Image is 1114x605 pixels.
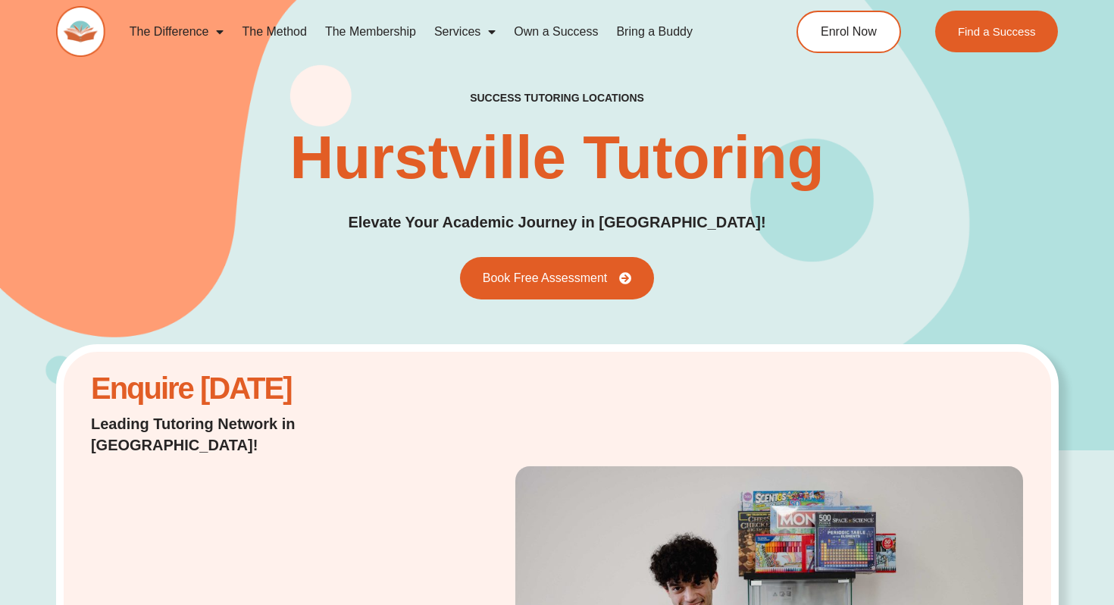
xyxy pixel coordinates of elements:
[91,413,424,456] p: Leading Tutoring Network in [GEOGRAPHIC_DATA]!
[120,14,740,49] nav: Menu
[958,26,1036,37] span: Find a Success
[460,257,655,299] a: Book Free Assessment
[821,26,877,38] span: Enrol Now
[935,11,1059,52] a: Find a Success
[796,11,901,53] a: Enrol Now
[316,14,425,49] a: The Membership
[483,272,608,284] span: Book Free Assessment
[505,14,607,49] a: Own a Success
[607,14,702,49] a: Bring a Buddy
[91,379,424,398] h2: Enquire [DATE]
[470,91,644,105] h2: success tutoring locations
[120,14,233,49] a: The Difference
[348,211,765,234] p: Elevate Your Academic Journey in [GEOGRAPHIC_DATA]!
[425,14,505,49] a: Services
[233,14,315,49] a: The Method
[289,127,824,188] h1: Hurstville Tutoring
